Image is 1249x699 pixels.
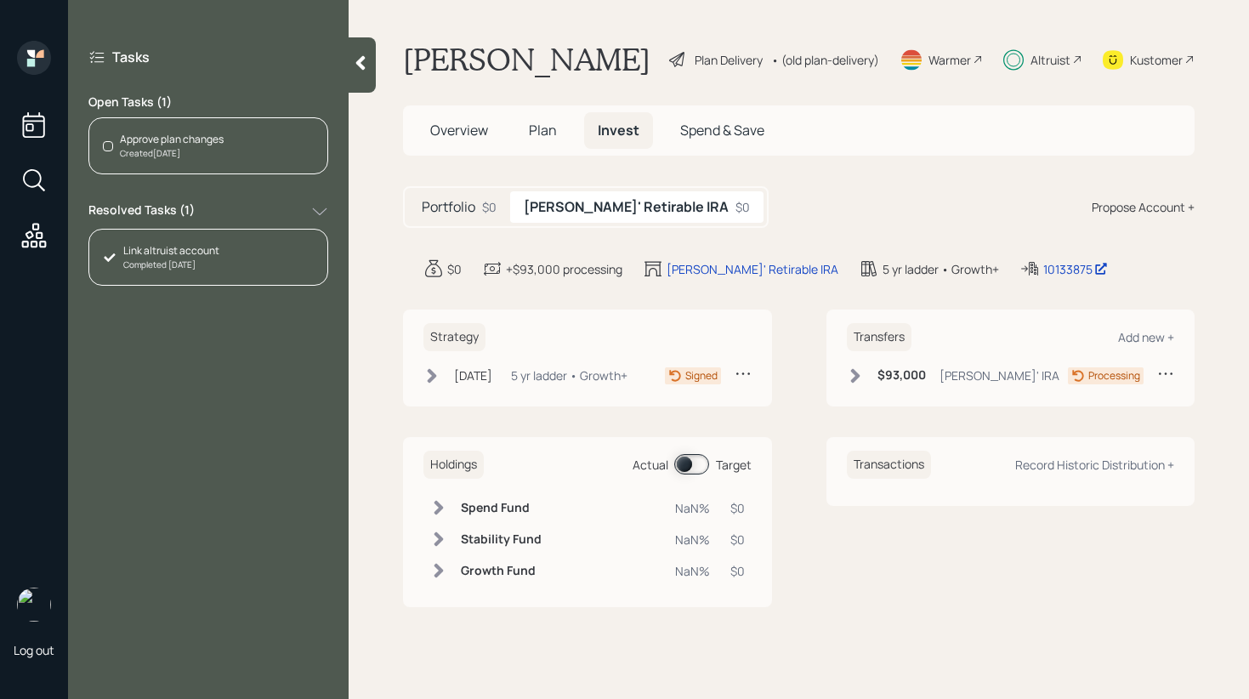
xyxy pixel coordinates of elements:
[120,147,224,160] div: Created [DATE]
[430,121,488,139] span: Overview
[423,451,484,479] h6: Holdings
[695,51,763,69] div: Plan Delivery
[675,562,710,580] div: NaN%
[1030,51,1070,69] div: Altruist
[598,121,639,139] span: Invest
[730,531,745,548] div: $0
[877,368,926,383] h6: $93,000
[940,367,1059,384] div: [PERSON_NAME]' IRA
[1088,368,1140,384] div: Processing
[730,499,745,517] div: $0
[529,121,557,139] span: Plan
[633,456,668,474] div: Actual
[883,260,999,278] div: 5 yr ladder • Growth+
[1130,51,1183,69] div: Kustomer
[667,260,838,278] div: [PERSON_NAME]' Retirable IRA
[511,367,627,384] div: 5 yr ladder • Growth+
[716,456,752,474] div: Target
[454,367,492,384] div: [DATE]
[680,121,764,139] span: Spend & Save
[524,199,729,215] h5: [PERSON_NAME]' Retirable IRA
[1015,457,1174,473] div: Record Historic Distribution +
[685,368,718,384] div: Signed
[928,51,971,69] div: Warmer
[123,259,219,271] div: Completed [DATE]
[423,323,485,351] h6: Strategy
[730,562,745,580] div: $0
[120,132,224,147] div: Approve plan changes
[675,499,710,517] div: NaN%
[675,531,710,548] div: NaN%
[14,642,54,658] div: Log out
[461,501,542,515] h6: Spend Fund
[735,198,750,216] div: $0
[88,94,328,111] label: Open Tasks ( 1 )
[422,199,475,215] h5: Portfolio
[461,564,542,578] h6: Growth Fund
[506,260,622,278] div: +$93,000 processing
[847,323,911,351] h6: Transfers
[847,451,931,479] h6: Transactions
[17,588,51,622] img: retirable_logo.png
[1092,198,1195,216] div: Propose Account +
[771,51,879,69] div: • (old plan-delivery)
[461,532,542,547] h6: Stability Fund
[123,243,219,259] div: Link altruist account
[112,48,150,66] label: Tasks
[403,41,650,78] h1: [PERSON_NAME]
[88,202,195,222] label: Resolved Tasks ( 1 )
[447,260,462,278] div: $0
[482,198,497,216] div: $0
[1118,329,1174,345] div: Add new +
[1043,260,1108,278] div: 10133875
